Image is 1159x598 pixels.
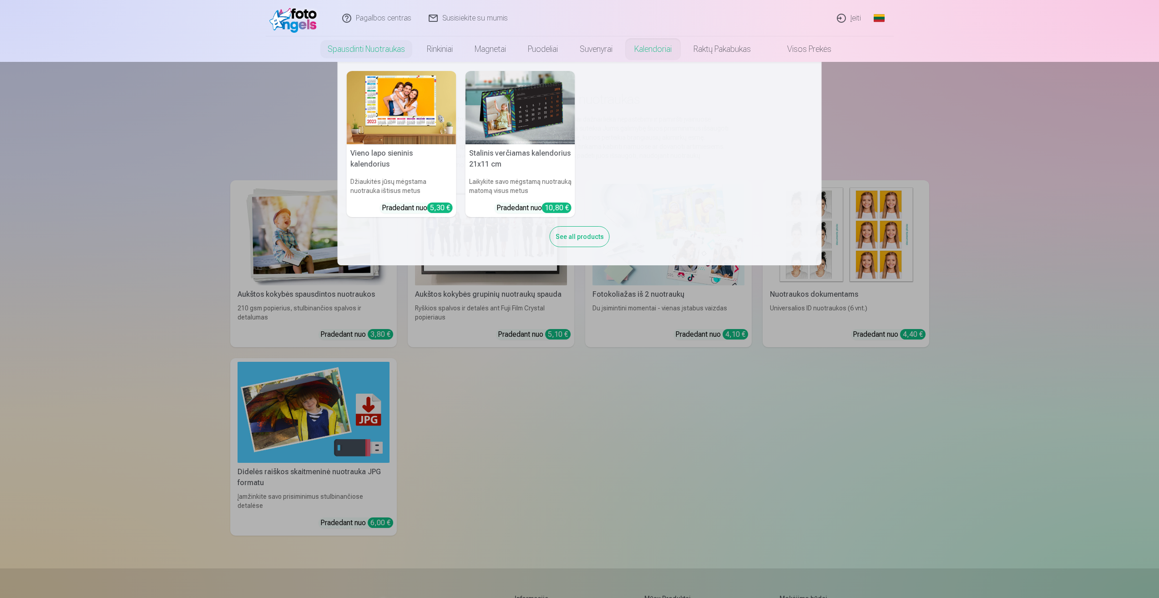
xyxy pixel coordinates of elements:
a: See all products [550,231,610,241]
div: See all products [550,226,610,247]
a: Rinkiniai [416,36,464,62]
a: Puodeliai [517,36,569,62]
div: 10,80 € [542,203,572,213]
a: Vieno lapo sieninis kalendoriusVieno lapo sieninis kalendoriusDžiaukitės jūsų mėgstama nuotrauka ... [347,71,456,217]
a: Raktų pakabukas [683,36,762,62]
h5: Stalinis verčiamas kalendorius 21x11 cm [466,144,575,173]
h6: Laikykite savo mėgstamą nuotrauką matomą visus metus [466,173,575,199]
div: Pradedant nuo [382,203,453,213]
a: Magnetai [464,36,517,62]
a: Spausdinti nuotraukas [317,36,416,62]
a: Stalinis verčiamas kalendorius 21x11 cmStalinis verčiamas kalendorius 21x11 cmLaikykite savo mėgs... [466,71,575,217]
a: Visos prekės [762,36,842,62]
div: 5,30 € [427,203,453,213]
h6: Džiaukitės jūsų mėgstama nuotrauka ištisus metus [347,173,456,199]
img: Vieno lapo sieninis kalendorius [347,71,456,144]
img: Stalinis verčiamas kalendorius 21x11 cm [466,71,575,144]
div: Pradedant nuo [496,203,572,213]
a: Kalendoriai [623,36,683,62]
h5: Vieno lapo sieninis kalendorius [347,144,456,173]
img: /fa2 [269,4,322,33]
a: Suvenyrai [569,36,623,62]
